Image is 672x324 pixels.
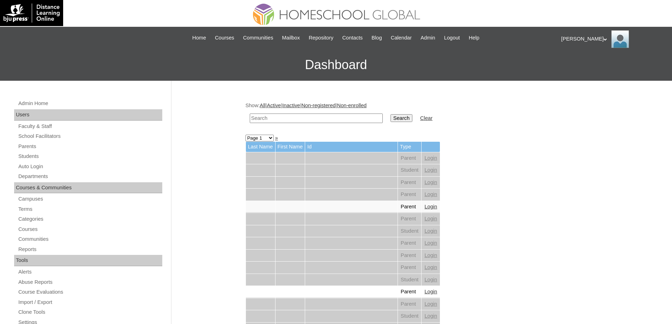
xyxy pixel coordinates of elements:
[371,34,382,42] span: Blog
[309,34,333,42] span: Repository
[18,288,162,297] a: Course Evaluations
[398,298,422,310] td: Parent
[276,142,305,152] td: First Name
[398,142,422,152] td: Type
[302,103,336,108] a: Non-registered
[4,4,60,23] img: logo-white.png
[18,205,162,214] a: Terms
[420,115,432,121] a: Clear
[275,135,278,141] a: »
[189,34,210,42] a: Home
[18,172,162,181] a: Departments
[398,250,422,262] td: Parent
[215,34,234,42] span: Courses
[424,204,437,209] a: Login
[444,34,460,42] span: Logout
[424,216,437,221] a: Login
[18,245,162,254] a: Reports
[282,34,300,42] span: Mailbox
[398,152,422,164] td: Parent
[14,109,162,121] div: Users
[18,122,162,131] a: Faculty & Staff
[14,182,162,194] div: Courses & Communities
[267,103,281,108] a: Active
[18,268,162,276] a: Alerts
[18,278,162,287] a: Abuse Reports
[18,308,162,317] a: Clone Tools
[14,255,162,266] div: Tools
[424,240,437,246] a: Login
[424,313,437,319] a: Login
[398,286,422,298] td: Parent
[561,30,665,48] div: [PERSON_NAME]
[368,34,385,42] a: Blog
[282,103,300,108] a: Inactive
[398,237,422,249] td: Parent
[391,34,412,42] span: Calendar
[4,49,668,81] h3: Dashboard
[211,34,238,42] a: Courses
[250,114,383,123] input: Search
[398,274,422,286] td: Student
[441,34,464,42] a: Logout
[18,215,162,224] a: Categories
[305,142,398,152] td: Id
[18,142,162,151] a: Parents
[18,99,162,108] a: Admin Home
[424,228,437,234] a: Login
[424,191,437,197] a: Login
[398,164,422,176] td: Student
[260,103,265,108] a: All
[240,34,277,42] a: Communities
[424,179,437,185] a: Login
[18,195,162,203] a: Campuses
[18,235,162,244] a: Communities
[465,34,483,42] a: Help
[424,252,437,258] a: Login
[342,34,363,42] span: Contacts
[246,142,275,152] td: Last Name
[398,213,422,225] td: Parent
[398,262,422,274] td: Parent
[18,132,162,141] a: School Facilitators
[192,34,206,42] span: Home
[243,34,273,42] span: Communities
[18,152,162,161] a: Students
[424,289,437,294] a: Login
[391,114,412,122] input: Search
[398,310,422,322] td: Student
[424,301,437,307] a: Login
[339,34,366,42] a: Contacts
[18,298,162,307] a: Import / Export
[279,34,304,42] a: Mailbox
[417,34,439,42] a: Admin
[424,155,437,161] a: Login
[246,102,595,127] div: Show: | | | |
[398,189,422,201] td: Parent
[611,30,629,48] img: Ariane Ebuen
[398,177,422,189] td: Parent
[337,103,367,108] a: Non-enrolled
[18,225,162,234] a: Courses
[424,264,437,270] a: Login
[469,34,479,42] span: Help
[420,34,435,42] span: Admin
[387,34,415,42] a: Calendar
[305,34,337,42] a: Repository
[424,277,437,282] a: Login
[398,201,422,213] td: Parent
[18,162,162,171] a: Auto Login
[424,167,437,173] a: Login
[398,225,422,237] td: Student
